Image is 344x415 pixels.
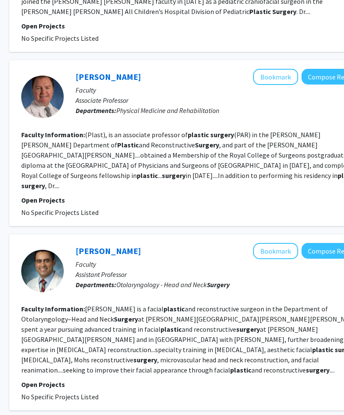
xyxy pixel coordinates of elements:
[21,130,85,139] b: Faculty Information:
[253,243,298,259] button: Add Jason Nellis to Bookmarks
[21,208,99,217] span: No Specific Projects Listed
[164,305,185,313] b: plastic
[249,7,271,16] b: Plastic
[76,246,141,256] a: [PERSON_NAME]
[114,315,138,323] b: Surgery
[116,106,219,115] span: Physical Medicine and Rehabilitation
[207,280,230,289] b: Surgery
[117,141,139,149] b: Plastic
[76,106,116,115] b: Departments:
[21,34,99,42] span: No Specific Projects Listed
[272,7,296,16] b: Surgery
[236,325,260,333] b: surgery
[210,130,234,139] b: surgery
[162,171,186,180] b: surgery
[116,280,230,289] span: Otolaryngology - Head and Neck
[188,130,209,139] b: plastic
[195,141,219,149] b: Surgery
[137,171,158,180] b: plastic
[133,356,157,364] b: surgery
[21,305,85,313] b: Faculty Information:
[6,377,36,409] iframe: Chat
[161,325,182,333] b: plastic
[306,366,330,374] b: surgery
[21,181,45,190] b: surgery
[312,345,333,354] b: plastic
[76,280,116,289] b: Departments:
[253,69,298,85] button: Add Will Norbury to Bookmarks
[21,392,99,401] span: No Specific Projects Listed
[230,366,251,374] b: plastic
[76,71,141,82] a: [PERSON_NAME]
